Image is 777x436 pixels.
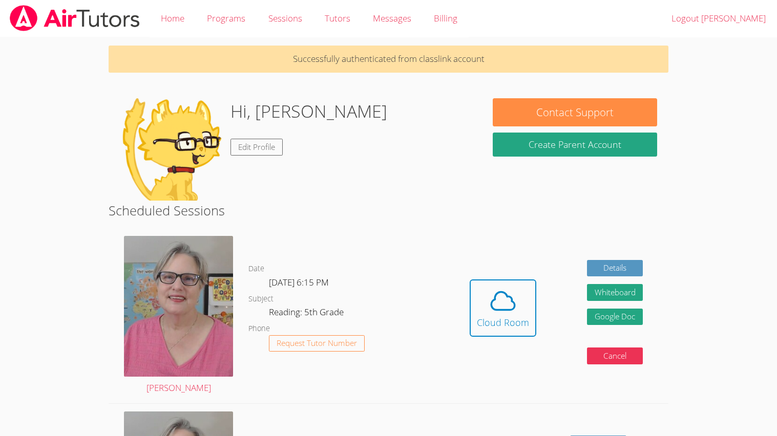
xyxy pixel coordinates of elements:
span: [DATE] 6:15 PM [269,276,329,288]
dt: Subject [248,293,274,306]
div: Cloud Room [477,315,529,330]
h2: Scheduled Sessions [109,201,668,220]
button: Cloud Room [470,279,536,337]
img: airtutors_banner-c4298cdbf04f3fff15de1276eac7730deb9818008684d7c2e4769d2f7ddbe033.png [9,5,141,31]
h1: Hi, [PERSON_NAME] [230,98,387,124]
p: Successfully authenticated from classlink account [109,46,668,73]
a: [PERSON_NAME] [124,236,233,396]
a: Google Doc [587,309,643,325]
img: avatar.png [124,236,233,376]
button: Create Parent Account [493,133,657,157]
dt: Date [248,263,264,275]
button: Contact Support [493,98,657,126]
dt: Phone [248,322,270,335]
img: default.png [120,98,222,201]
button: Cancel [587,347,643,364]
span: Request Tutor Number [277,339,357,347]
dd: Reading: 5th Grade [269,305,346,322]
button: Request Tutor Number [269,335,365,352]
button: Whiteboard [587,284,643,301]
span: Messages [373,12,411,24]
a: Edit Profile [230,139,283,156]
a: Details [587,260,643,277]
